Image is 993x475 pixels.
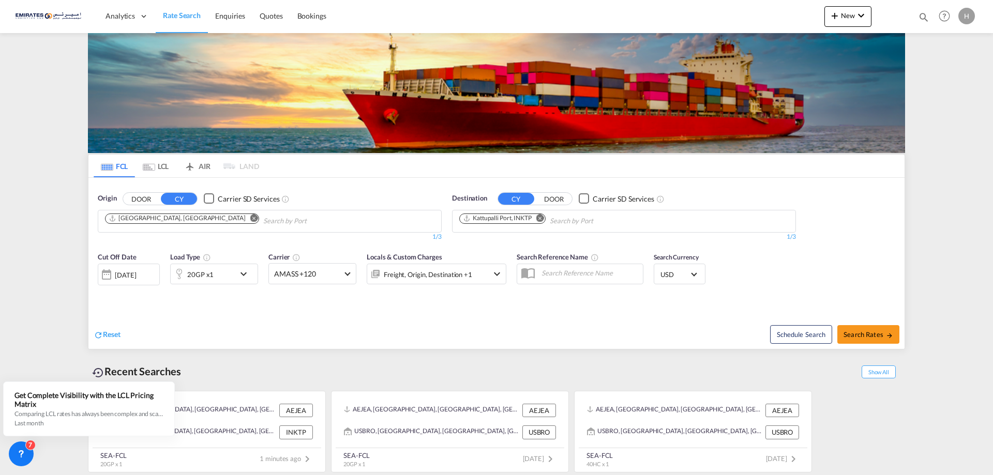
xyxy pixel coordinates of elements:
[88,360,185,383] div: Recent Searches
[94,155,135,177] md-tab-item: FCL
[522,425,556,439] div: USBRO
[123,193,159,205] button: DOOR
[452,193,487,204] span: Destination
[215,11,245,20] span: Enquiries
[824,6,871,27] button: icon-plus 400-fgNewicon-chevron-down
[94,155,259,177] md-pagination-wrapper: Use the left and right arrow keys to navigate between tabs
[958,8,975,24] div: H
[587,404,763,417] div: AEJEA, Jebel Ali, United Arab Emirates, Middle East, Middle East
[491,268,503,280] md-icon: icon-chevron-down
[98,193,116,204] span: Origin
[918,11,929,27] div: icon-magnify
[88,391,326,472] recent-search-card: AEJEA, [GEOGRAPHIC_DATA], [GEOGRAPHIC_DATA], [GEOGRAPHIC_DATA], [GEOGRAPHIC_DATA] AEJEAINKTP, [GE...
[243,214,259,224] button: Remove
[170,253,211,261] span: Load Type
[593,194,654,204] div: Carrier SD Services
[787,453,800,465] md-icon: icon-chevron-right
[659,267,700,282] md-select: Select Currency: $ USDUnited States Dollar
[88,33,905,153] img: LCL+%26+FCL+BACKGROUND.png
[770,325,832,344] button: Note: By default Schedule search will only considerorigin ports, destination ports and cut off da...
[98,233,442,241] div: 1/3
[591,253,599,262] md-icon: Your search will be saved by the below given name
[765,425,799,439] div: USBRO
[204,193,279,204] md-checkbox: Checkbox No Ink
[837,325,899,344] button: Search Ratesicon-arrow-right
[844,330,893,339] span: Search Rates
[163,11,201,20] span: Rate Search
[98,253,137,261] span: Cut Off Date
[517,253,599,261] span: Search Reference Name
[344,404,520,417] div: AEJEA, Jebel Ali, United Arab Emirates, Middle East, Middle East
[656,195,665,203] md-icon: Unchecked: Search for CY (Container Yard) services for all selected carriers.Checked : Search for...
[498,193,534,205] button: CY
[94,330,103,340] md-icon: icon-refresh
[161,193,197,205] button: CY
[936,7,958,26] div: Help
[458,210,652,229] md-chips-wrap: Chips container. Use arrow keys to select chips.
[367,253,442,261] span: Locals & Custom Charges
[766,454,800,463] span: [DATE]
[260,454,313,463] span: 1 minutes ago
[886,332,893,339] md-icon: icon-arrow-right
[862,365,896,378] span: Show All
[101,425,277,439] div: INKTP, Kattupalli Port, India, Indian Subcontinent, Asia Pacific
[184,160,196,168] md-icon: icon-airplane
[263,213,362,229] input: Chips input.
[343,461,365,467] span: 20GP x 1
[829,11,867,20] span: New
[550,213,648,229] input: Chips input.
[855,9,867,22] md-icon: icon-chevron-down
[98,264,160,285] div: [DATE]
[536,265,643,281] input: Search Reference Name
[109,214,247,223] div: Press delete to remove this chip.
[523,454,556,463] span: [DATE]
[100,461,122,467] span: 20GP x 1
[218,194,279,204] div: Carrier SD Services
[574,391,812,472] recent-search-card: AEJEA, [GEOGRAPHIC_DATA], [GEOGRAPHIC_DATA], [GEOGRAPHIC_DATA], [GEOGRAPHIC_DATA] AEJEAUSBRO, [GE...
[452,233,796,241] div: 1/3
[115,270,136,280] div: [DATE]
[237,268,255,280] md-icon: icon-chevron-down
[260,11,282,20] span: Quotes
[268,253,300,261] span: Carrier
[367,264,506,284] div: Freight Origin Destination Factory Stuffingicon-chevron-down
[301,453,313,465] md-icon: icon-chevron-right
[135,155,176,177] md-tab-item: LCL
[654,253,699,261] span: Search Currency
[297,11,326,20] span: Bookings
[103,330,121,339] span: Reset
[463,214,532,223] div: Kattupalli Port, INKTP
[292,253,300,262] md-icon: The selected Trucker/Carrierwill be displayed in the rate results If the rates are from another f...
[344,425,520,439] div: USBRO, Brownsville, TX, United States, North America, Americas
[16,5,85,28] img: c67187802a5a11ec94275b5db69a26e6.png
[536,193,572,205] button: DOOR
[331,391,569,472] recent-search-card: AEJEA, [GEOGRAPHIC_DATA], [GEOGRAPHIC_DATA], [GEOGRAPHIC_DATA], [GEOGRAPHIC_DATA] AEJEAUSBRO, [GE...
[384,267,472,282] div: Freight Origin Destination Factory Stuffing
[88,178,905,349] div: OriginDOOR CY Checkbox No InkUnchecked: Search for CY (Container Yard) services for all selected ...
[274,269,341,279] span: AMASS +120
[918,11,929,23] md-icon: icon-magnify
[544,453,556,465] md-icon: icon-chevron-right
[187,267,214,282] div: 20GP x1
[203,253,211,262] md-icon: icon-information-outline
[279,425,313,439] div: INKTP
[101,404,277,417] div: AEJEA, Jebel Ali, United Arab Emirates, Middle East, Middle East
[530,214,545,224] button: Remove
[765,404,799,417] div: AEJEA
[936,7,953,25] span: Help
[92,366,104,379] md-icon: icon-backup-restore
[106,11,135,21] span: Analytics
[94,329,121,341] div: icon-refreshReset
[829,9,841,22] md-icon: icon-plus 400-fg
[281,195,290,203] md-icon: Unchecked: Search for CY (Container Yard) services for all selected carriers.Checked : Search for...
[579,193,654,204] md-checkbox: Checkbox No Ink
[98,284,106,298] md-datepicker: Select
[660,270,689,279] span: USD
[522,404,556,417] div: AEJEA
[586,451,613,460] div: SEA-FCL
[103,210,366,229] md-chips-wrap: Chips container. Use arrow keys to select chips.
[586,461,609,467] span: 40HC x 1
[100,451,127,460] div: SEA-FCL
[176,155,218,177] md-tab-item: AIR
